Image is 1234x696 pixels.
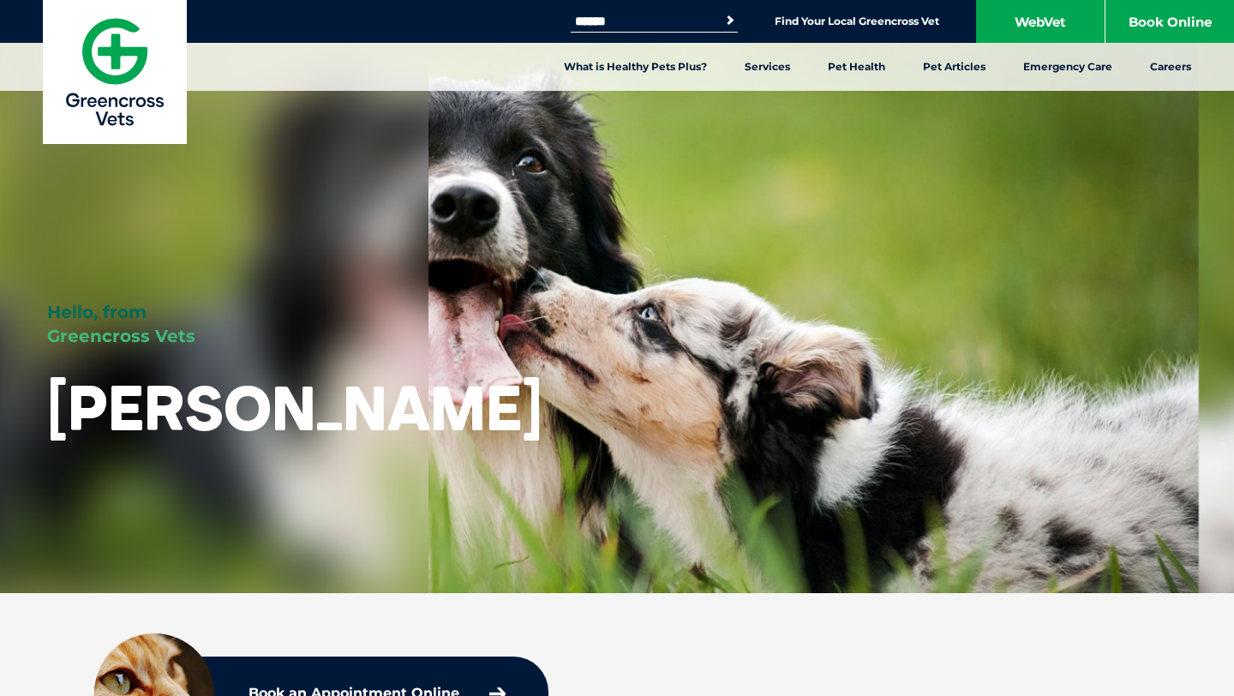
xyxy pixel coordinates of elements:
[1004,43,1131,91] a: Emergency Care
[1131,43,1210,91] a: Careers
[47,326,195,346] span: Greencross Vets
[726,43,809,91] a: Services
[722,12,739,29] button: Search
[809,43,904,91] a: Pet Health
[47,374,542,441] h1: [PERSON_NAME]
[904,43,1004,91] a: Pet Articles
[775,15,939,28] a: Find Your Local Greencross Vet
[47,302,147,322] span: Hello, from
[545,43,726,91] a: What is Healthy Pets Plus?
